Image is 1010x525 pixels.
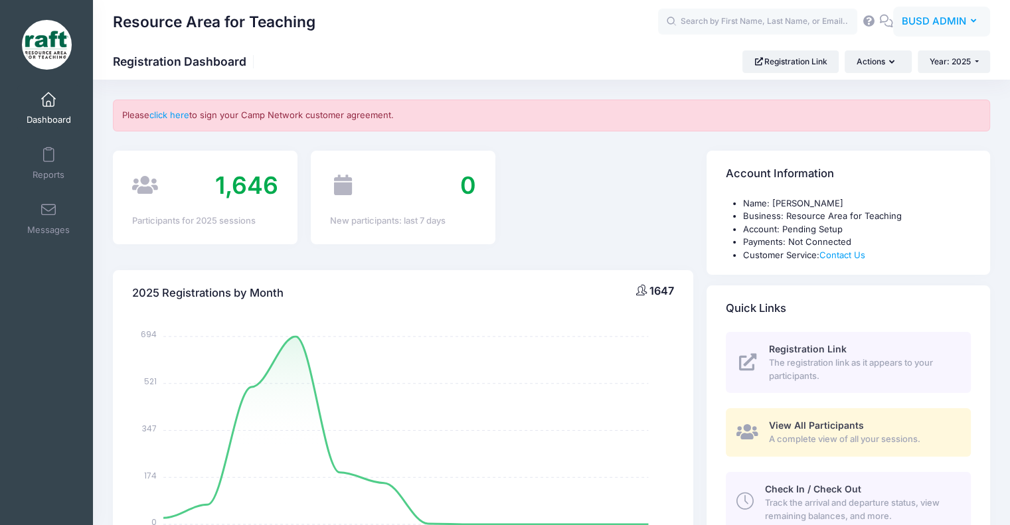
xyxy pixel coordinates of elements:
[764,496,956,522] span: Track the arrival and departure status, view remaining balances, and more.
[33,169,64,181] span: Reports
[132,275,284,313] h4: 2025 Registrations by Month
[769,419,864,431] span: View All Participants
[845,50,911,73] button: Actions
[22,20,72,70] img: Resource Area for Teaching
[215,171,278,200] span: 1,646
[769,433,956,446] span: A complete view of all your sessions.
[893,7,990,37] button: BUSD ADMIN
[330,214,476,228] div: New participants: last 7 days
[17,85,80,131] a: Dashboard
[17,195,80,242] a: Messages
[918,50,990,73] button: Year: 2025
[27,114,71,125] span: Dashboard
[144,470,157,481] tspan: 174
[658,9,857,35] input: Search by First Name, Last Name, or Email...
[726,332,971,393] a: Registration Link The registration link as it appears to your participants.
[726,290,786,328] h4: Quick Links
[819,250,865,260] a: Contact Us
[742,50,839,73] a: Registration Link
[769,356,956,382] span: The registration link as it appears to your participants.
[132,214,278,228] div: Participants for 2025 sessions
[144,376,157,387] tspan: 521
[769,343,847,354] span: Registration Link
[460,171,476,200] span: 0
[902,14,966,29] span: BUSD ADMIN
[113,54,258,68] h1: Registration Dashboard
[743,210,971,223] li: Business: Resource Area for Teaching
[649,284,674,297] span: 1647
[17,140,80,187] a: Reports
[764,483,861,494] span: Check In / Check Out
[743,249,971,262] li: Customer Service:
[930,56,971,66] span: Year: 2025
[743,197,971,210] li: Name: [PERSON_NAME]
[743,223,971,236] li: Account: Pending Setup
[149,110,189,120] a: click here
[142,423,157,434] tspan: 347
[726,408,971,457] a: View All Participants A complete view of all your sessions.
[743,236,971,249] li: Payments: Not Connected
[141,329,157,340] tspan: 694
[113,7,315,37] h1: Resource Area for Teaching
[113,100,990,131] div: Please to sign your Camp Network customer agreement.
[27,224,70,236] span: Messages
[726,155,834,192] h4: Account Information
